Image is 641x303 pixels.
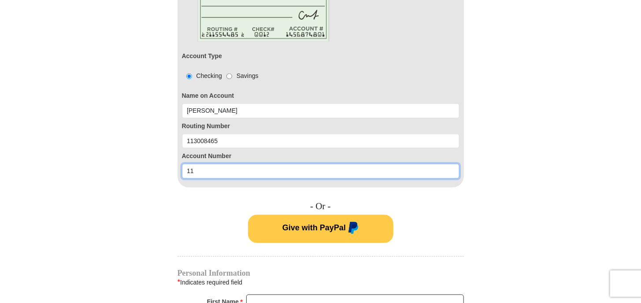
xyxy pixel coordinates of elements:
[182,52,222,61] label: Account Type
[248,215,393,243] button: Give with PayPal
[178,277,464,288] div: Indicates required field
[178,201,464,212] h4: - Or -
[178,270,464,277] h4: Personal Information
[182,122,459,131] label: Routing Number
[182,151,459,161] label: Account Number
[182,71,259,81] div: Checking Savings
[346,222,359,236] img: paypal
[182,91,459,100] label: Name on Account
[282,223,346,232] span: Give with PayPal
